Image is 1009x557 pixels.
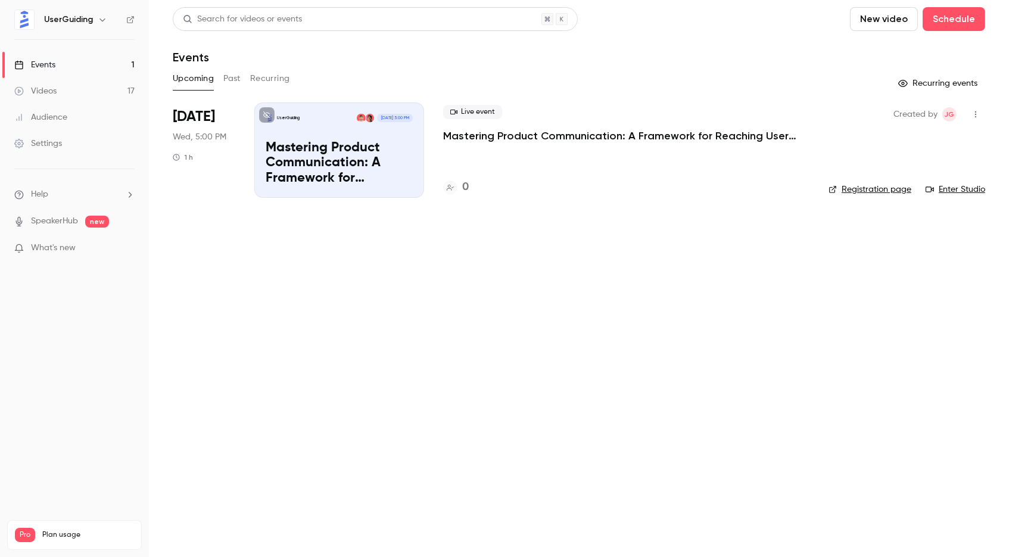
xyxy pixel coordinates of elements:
span: Pro [15,528,35,542]
button: Recurring [250,69,290,88]
span: new [85,216,109,228]
p: Mastering Product Communication: A Framework for Reaching Users Everywhere [266,141,413,186]
a: SpeakerHub [31,215,78,228]
a: 0 [443,179,469,195]
span: Joud Ghazal [942,107,957,122]
h4: 0 [462,179,469,195]
button: Past [223,69,241,88]
h1: Events [173,50,209,64]
span: Created by [893,107,938,122]
div: Audience [14,111,67,123]
a: Registration page [829,183,911,195]
button: New video [850,7,918,31]
h6: UserGuiding [44,14,93,26]
span: [DATE] 5:00 PM [377,114,412,122]
span: Wed, 5:00 PM [173,131,226,143]
iframe: Noticeable Trigger [120,243,135,254]
button: Upcoming [173,69,214,88]
div: Settings [14,138,62,150]
div: Events [14,59,55,71]
span: Live event [443,105,502,119]
span: What's new [31,242,76,254]
img: Joud Ghazal [366,114,374,122]
div: 1 h [173,153,193,162]
span: Plan usage [42,530,134,540]
img: UserGuiding [15,10,34,29]
a: Mastering Product Communication: A Framework for Reaching Users Everywhere [443,129,801,143]
div: Search for videos or events [183,13,302,26]
li: help-dropdown-opener [14,188,135,201]
button: Schedule [923,7,985,31]
button: Recurring events [893,74,985,93]
span: Help [31,188,48,201]
a: Mastering Product Communication: A Framework for Reaching Users EverywhereUserGuidingJoud GhazalE... [254,102,424,198]
img: Emrah Aydin [357,114,365,122]
a: Enter Studio [926,183,985,195]
span: [DATE] [173,107,215,126]
div: Videos [14,85,57,97]
div: Sep 10 Wed, 5:00 PM (Europe/Istanbul) [173,102,235,198]
span: JG [945,107,955,122]
p: UserGuiding [277,115,300,121]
